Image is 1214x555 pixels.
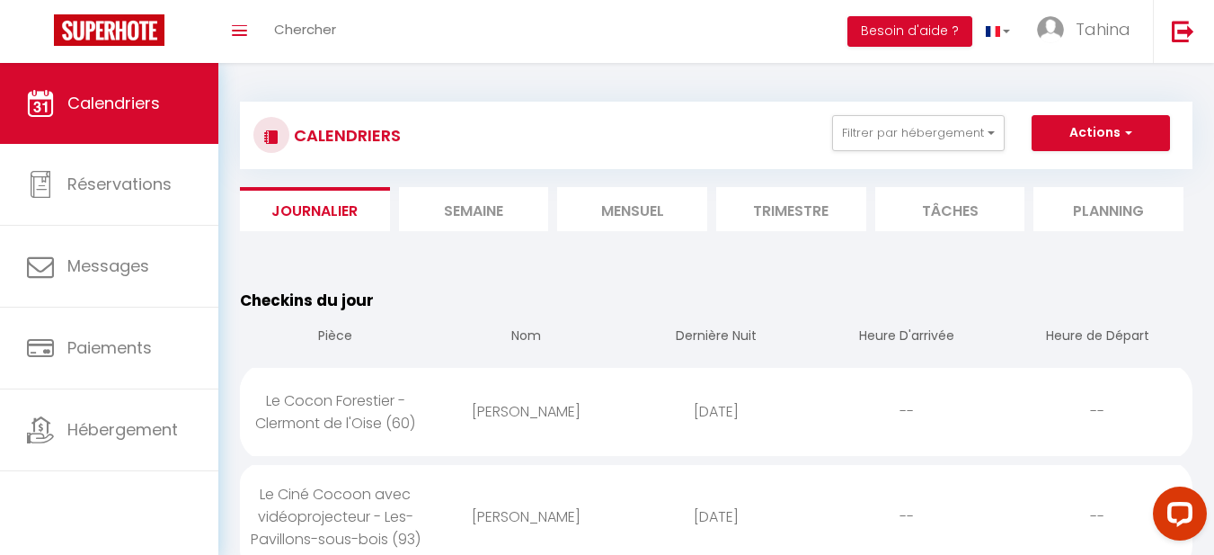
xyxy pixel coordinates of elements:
span: Checkins du jour [240,290,374,311]
th: Nom [430,312,621,363]
button: Actions [1032,115,1170,151]
li: Semaine [399,187,549,231]
span: Tahina [1076,18,1130,40]
div: -- [1002,488,1192,546]
div: -- [811,382,1002,441]
img: Super Booking [54,14,164,46]
th: Heure de Départ [1002,312,1192,363]
div: [DATE] [621,488,811,546]
div: Le Cocon Forestier - Clermont de l'Oise (60) [240,371,430,452]
span: Hébergement [67,418,178,441]
div: -- [811,488,1002,546]
th: Dernière Nuit [621,312,811,363]
span: Paiements [67,336,152,359]
span: Chercher [274,20,336,39]
li: Journalier [240,187,390,231]
div: [PERSON_NAME] [430,488,621,546]
li: Trimestre [716,187,866,231]
div: [DATE] [621,382,811,441]
li: Tâches [875,187,1025,231]
li: Mensuel [557,187,707,231]
iframe: LiveChat chat widget [1139,479,1214,555]
span: Réservations [67,173,172,195]
img: logout [1172,20,1194,42]
span: Calendriers [67,92,160,114]
span: Messages [67,255,149,277]
li: Planning [1033,187,1183,231]
button: Besoin d'aide ? [847,16,972,47]
button: Filtrer par hébergement [832,115,1005,151]
th: Heure D'arrivée [811,312,1002,363]
div: -- [1002,382,1192,441]
h3: CALENDRIERS [289,115,401,156]
th: Pièce [240,312,430,363]
img: ... [1037,16,1064,43]
div: [PERSON_NAME] [430,382,621,441]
